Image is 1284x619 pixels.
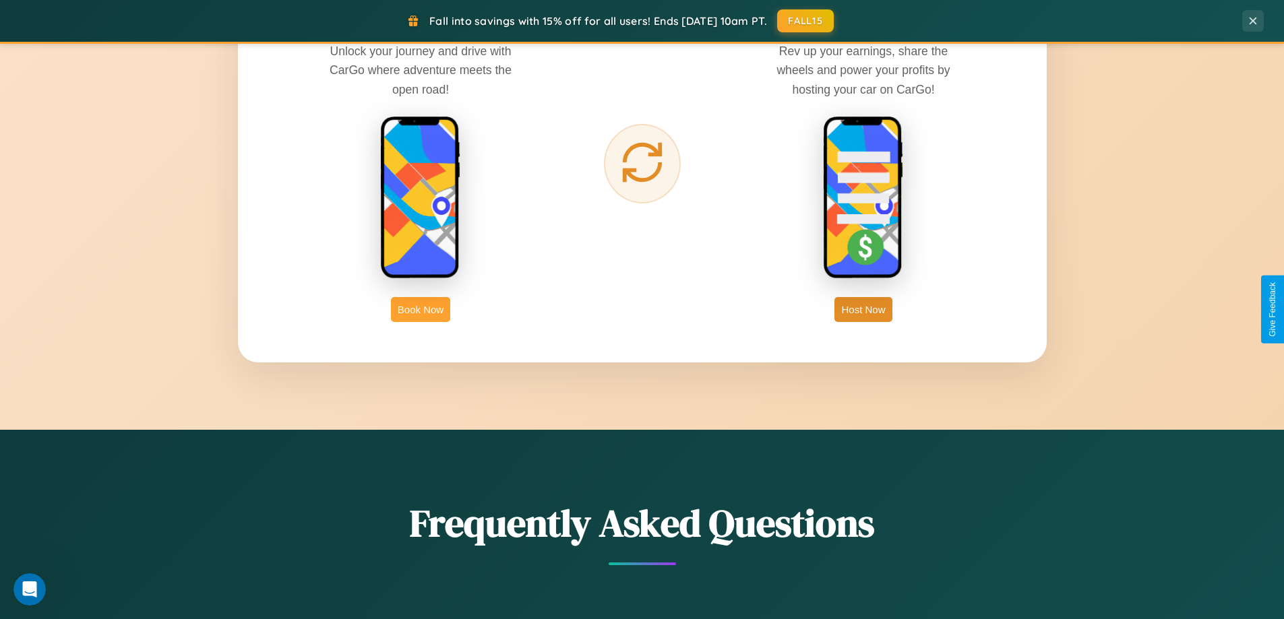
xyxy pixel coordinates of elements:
h2: Frequently Asked Questions [238,497,1047,549]
img: host phone [823,116,904,280]
button: Book Now [391,297,450,322]
iframe: Intercom live chat [13,573,46,606]
button: Host Now [834,297,892,322]
div: Give Feedback [1268,282,1277,337]
img: rent phone [380,116,461,280]
p: Unlock your journey and drive with CarGo where adventure meets the open road! [319,42,522,98]
button: FALL15 [777,9,834,32]
p: Rev up your earnings, share the wheels and power your profits by hosting your car on CarGo! [762,42,965,98]
span: Fall into savings with 15% off for all users! Ends [DATE] 10am PT. [429,14,767,28]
